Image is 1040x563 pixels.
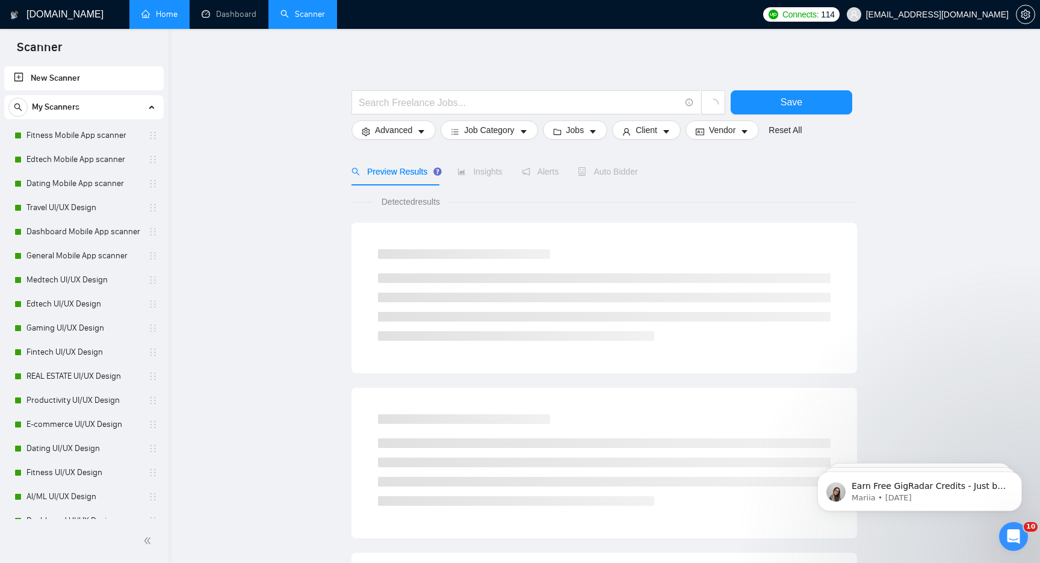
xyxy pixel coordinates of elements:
button: Save [731,90,852,114]
span: Insights [457,167,502,176]
span: holder [148,131,158,140]
button: setting [1016,5,1035,24]
span: holder [148,155,158,164]
span: holder [148,372,158,381]
span: double-left [143,535,155,547]
span: holder [148,227,158,237]
button: userClientcaret-down [612,120,681,140]
span: Connects: [782,8,819,21]
span: notification [522,167,530,176]
span: holder [148,203,158,213]
a: Medtech UI/UX Design [26,268,141,292]
a: Fintech UI/UX Design [26,340,141,364]
span: holder [148,179,158,188]
span: caret-down [519,127,528,136]
iframe: Intercom live chat [999,522,1028,551]
span: holder [148,492,158,502]
a: Edtech UI/UX Design [26,292,141,316]
span: Job Category [464,123,514,137]
span: My Scanners [32,95,79,119]
span: user [850,10,858,19]
span: Save [781,95,802,110]
button: search [8,98,28,117]
a: Travel UI/UX Design [26,196,141,220]
button: settingAdvancedcaret-down [351,120,436,140]
span: info-circle [686,99,693,107]
a: New Scanner [14,66,154,90]
span: setting [1017,10,1035,19]
a: setting [1016,10,1035,19]
button: idcardVendorcaret-down [686,120,759,140]
a: homeHome [141,9,178,19]
a: Dashboard UI/UX Design [26,509,141,533]
a: Fitness Mobile App scanner [26,123,141,148]
span: search [9,103,27,111]
span: user [622,127,631,136]
span: holder [148,323,158,333]
a: REAL ESTATE UI/UX Design [26,364,141,388]
a: Fitness UI/UX Design [26,461,141,485]
a: Dating Mobile App scanner [26,172,141,196]
input: Search Freelance Jobs... [359,95,680,110]
span: holder [148,275,158,285]
a: AI/ML UI/UX Design [26,485,141,509]
a: dashboardDashboard [202,9,256,19]
span: 10 [1024,522,1038,532]
a: Productivity UI/UX Design [26,388,141,412]
span: caret-down [589,127,597,136]
span: Preview Results [351,167,438,176]
img: upwork-logo.png [769,10,778,19]
iframe: Intercom notifications message [799,446,1040,530]
span: holder [148,396,158,405]
span: Jobs [566,123,584,137]
span: holder [148,468,158,477]
div: Tooltip anchor [432,166,443,177]
a: General Mobile App scanner [26,244,141,268]
span: holder [148,516,158,526]
span: Detected results [373,195,448,208]
img: logo [10,5,19,25]
span: Scanner [7,39,72,64]
a: Gaming UI/UX Design [26,316,141,340]
span: folder [553,127,562,136]
span: Auto Bidder [578,167,637,176]
span: area-chart [457,167,466,176]
a: Dating UI/UX Design [26,437,141,461]
span: Vendor [709,123,735,137]
a: Edtech Mobile App scanner [26,148,141,172]
span: Advanced [375,123,412,137]
button: barsJob Categorycaret-down [441,120,537,140]
a: Reset All [769,123,802,137]
span: holder [148,420,158,429]
span: robot [578,167,586,176]
span: loading [708,99,719,110]
span: Alerts [522,167,559,176]
span: holder [148,347,158,357]
span: setting [362,127,370,136]
span: bars [451,127,459,136]
span: 114 [821,8,834,21]
span: caret-down [740,127,749,136]
a: E-commerce UI/UX Design [26,412,141,437]
span: search [351,167,360,176]
span: holder [148,299,158,309]
button: folderJobscaret-down [543,120,608,140]
span: caret-down [417,127,426,136]
span: idcard [696,127,704,136]
a: Dashboard Mobile App scanner [26,220,141,244]
span: holder [148,444,158,453]
span: holder [148,251,158,261]
span: Client [636,123,657,137]
li: New Scanner [4,66,164,90]
a: searchScanner [280,9,325,19]
span: caret-down [662,127,670,136]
